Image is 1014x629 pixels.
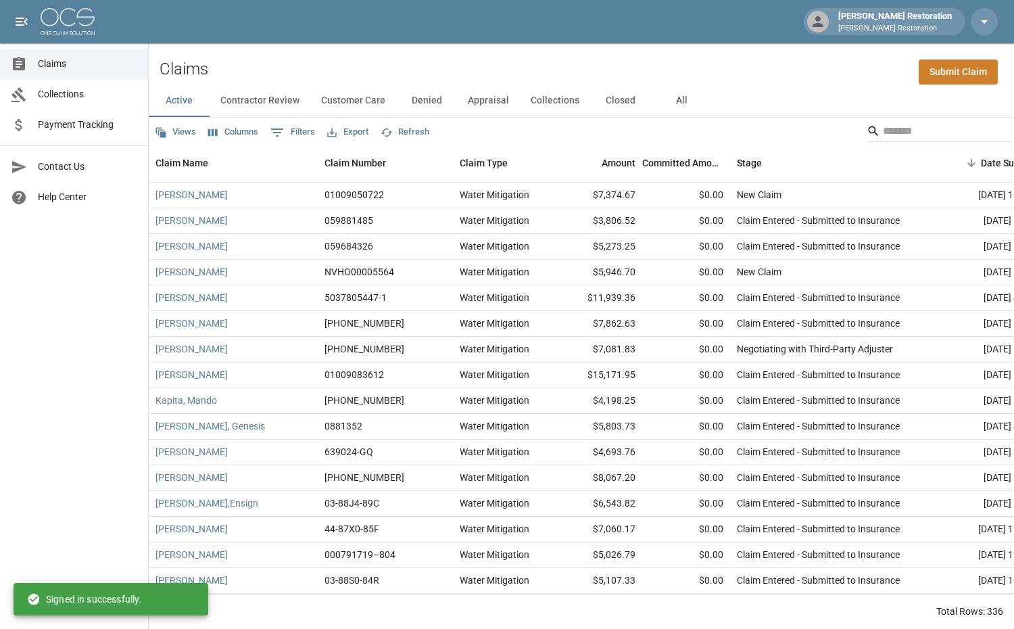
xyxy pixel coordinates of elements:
div: New Claim [737,188,781,202]
div: 639024-GQ [324,445,373,459]
div: $0.00 [642,337,730,363]
h2: Claims [160,60,208,79]
button: Denied [396,85,457,117]
a: [PERSON_NAME], Genesis [155,419,265,433]
div: Claim Entered - Submitted to Insurance [737,291,900,304]
div: Claim Entered - Submitted to Insurance [737,214,900,227]
div: Water Mitigation [460,471,529,484]
div: Search [867,120,1011,145]
div: Claim Entered - Submitted to Insurance [737,522,900,536]
div: New Claim [737,265,781,279]
div: Claim Entered - Submitted to Insurance [737,394,900,407]
a: [PERSON_NAME] [155,574,228,587]
div: Committed Amount [642,144,730,182]
div: 01-009-112469 [324,342,404,356]
div: Total Rows: 336 [936,605,1003,618]
button: All [651,85,712,117]
a: [PERSON_NAME] [155,522,228,536]
div: Water Mitigation [460,574,529,587]
div: Water Mitigation [460,265,529,279]
div: Claim Entered - Submitted to Insurance [737,574,900,587]
a: Kapita, Mando [155,394,217,407]
div: $5,107.33 [554,568,642,594]
div: NVHO00005564 [324,265,394,279]
div: $3,806.52 [554,208,642,234]
span: Collections [38,87,137,101]
div: $4,198.25 [554,388,642,414]
a: [PERSON_NAME] [155,317,228,330]
div: $0.00 [642,542,730,568]
div: Water Mitigation [460,496,529,510]
div: 000791719–804 [324,548,395,561]
div: $7,862.63 [554,311,642,337]
a: [PERSON_NAME] [155,265,228,279]
div: $15,171.95 [554,363,642,388]
div: Claim Number [324,144,386,182]
p: [PERSON_NAME] Restoration [838,23,952,34]
div: $0.00 [642,440,730,465]
div: $5,946.70 [554,260,642,285]
span: Contact Us [38,160,137,174]
div: 01-009-093947 [324,471,404,484]
div: $0.00 [642,491,730,517]
button: Export [324,122,372,143]
button: Closed [590,85,651,117]
div: Water Mitigation [460,291,529,304]
button: Sort [962,154,981,172]
div: $0.00 [642,260,730,285]
div: $5,273.25 [554,234,642,260]
div: 5037805447-1 [324,291,387,304]
div: Water Mitigation [460,214,529,227]
div: 059684326 [324,239,373,253]
div: Claim Entered - Submitted to Insurance [737,548,900,561]
div: $4,693.76 [554,440,642,465]
div: $6,543.82 [554,491,642,517]
div: $0.00 [642,568,730,594]
button: Views [151,122,199,143]
button: Select columns [205,122,262,143]
div: $11,939.36 [554,285,642,311]
div: 01009083612 [324,368,384,381]
div: 03-88S0-84R [324,574,379,587]
div: $0.00 [642,414,730,440]
div: Water Mitigation [460,317,529,330]
a: [PERSON_NAME] [155,188,228,202]
span: Payment Tracking [38,118,137,132]
div: $5,803.73 [554,414,642,440]
a: [PERSON_NAME] [155,368,228,381]
button: Contractor Review [210,85,310,117]
div: $0.00 [642,208,730,234]
div: Water Mitigation [460,368,529,381]
span: Claims [38,57,137,71]
div: Claim Name [149,144,318,182]
button: open drawer [8,8,35,35]
a: [PERSON_NAME] [155,214,228,227]
div: $0.00 [642,183,730,208]
div: Negotiating with Third-Party Adjuster [737,342,893,356]
button: Collections [520,85,590,117]
div: Stage [730,144,933,182]
div: $0.00 [642,363,730,388]
div: Amount [554,144,642,182]
a: [PERSON_NAME] [155,445,228,459]
div: $7,081.83 [554,337,642,363]
a: [PERSON_NAME] [155,239,228,253]
a: [PERSON_NAME],Ensign [155,496,258,510]
div: Water Mitigation [460,522,529,536]
div: $7,374.67 [554,183,642,208]
button: Refresh [377,122,433,143]
div: $0.00 [642,388,730,414]
span: Help Center [38,190,137,204]
div: Claim Type [453,144,554,182]
div: 01009050722 [324,188,384,202]
div: Water Mitigation [460,342,529,356]
div: $5,026.79 [554,542,642,568]
div: Claim Entered - Submitted to Insurance [737,368,900,381]
div: Amount [602,144,635,182]
a: [PERSON_NAME] [155,471,228,484]
div: 01-009-125945 [324,394,404,407]
a: [PERSON_NAME] [155,342,228,356]
div: 44-87X0-85F [324,522,379,536]
div: Claim Type [460,144,508,182]
img: ocs-logo-white-transparent.png [41,8,95,35]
